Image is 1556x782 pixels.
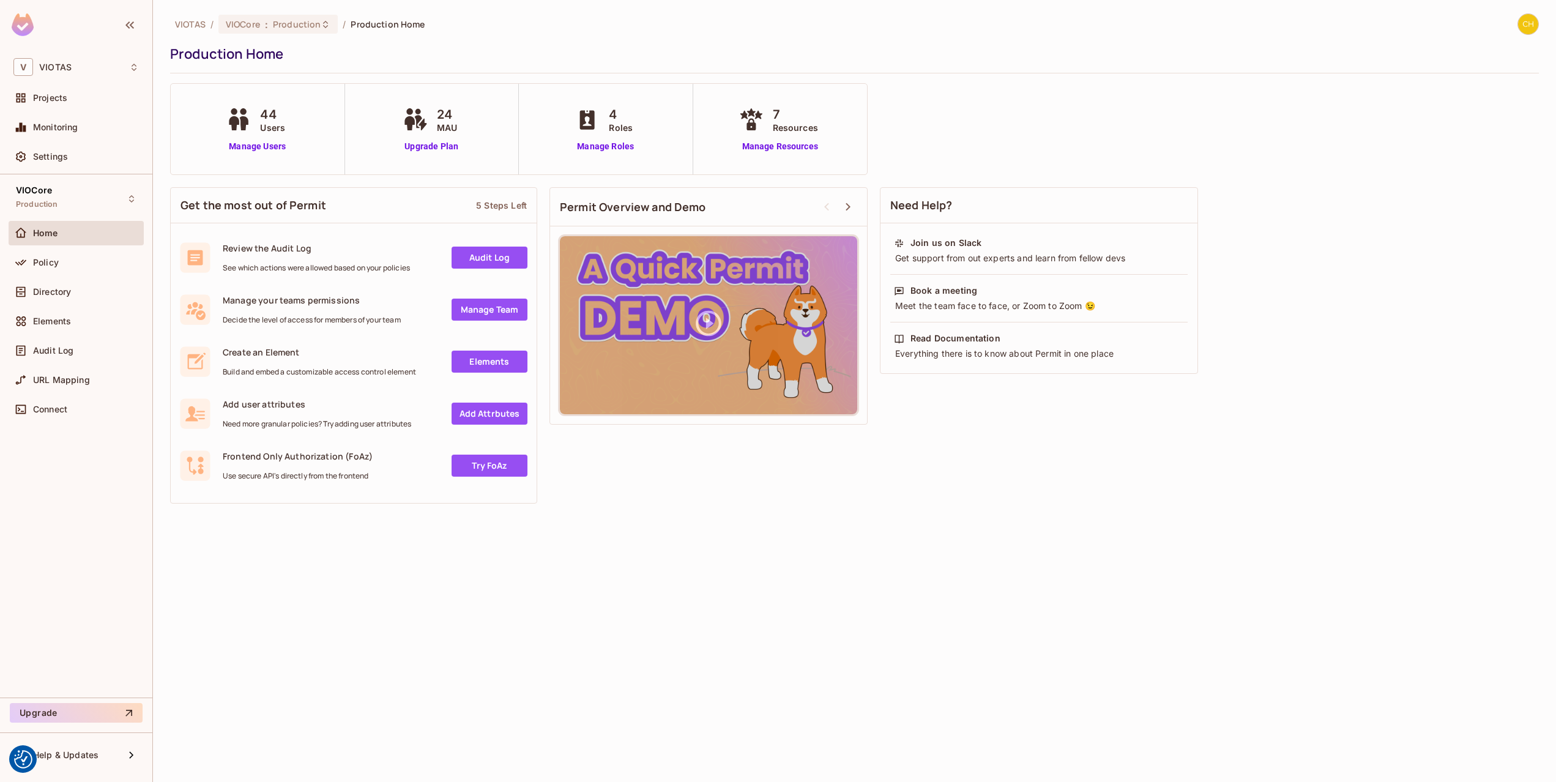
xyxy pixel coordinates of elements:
[890,198,953,213] span: Need Help?
[223,346,416,358] span: Create an Element
[894,300,1184,312] div: Meet the team face to face, or Zoom to Zoom 😉
[223,140,291,153] a: Manage Users
[609,121,633,134] span: Roles
[16,185,52,195] span: VIOCore
[33,287,71,297] span: Directory
[437,105,457,124] span: 24
[223,398,411,410] span: Add user attributes
[910,237,981,249] div: Join us on Slack
[223,263,410,273] span: See which actions were allowed based on your policies
[894,348,1184,360] div: Everything there is to know about Permit in one place
[452,351,527,373] a: Elements
[223,367,416,377] span: Build and embed a customizable access control element
[16,199,58,209] span: Production
[910,332,1000,344] div: Read Documentation
[452,455,527,477] a: Try FoAz
[175,18,206,30] span: the active workspace
[223,419,411,429] span: Need more granular policies? Try adding user attributes
[33,258,59,267] span: Policy
[223,294,401,306] span: Manage your teams permissions
[264,20,269,29] span: :
[223,471,373,481] span: Use secure API's directly from the frontend
[437,121,457,134] span: MAU
[560,199,706,215] span: Permit Overview and Demo
[910,285,977,297] div: Book a meeting
[33,93,67,103] span: Projects
[452,403,527,425] a: Add Attrbutes
[773,105,818,124] span: 7
[33,375,90,385] span: URL Mapping
[14,750,32,769] img: Revisit consent button
[33,122,78,132] span: Monitoring
[223,450,373,462] span: Frontend Only Authorization (FoAz)
[12,13,34,36] img: SReyMgAAAABJRU5ErkJggg==
[210,18,214,30] li: /
[609,105,633,124] span: 4
[894,252,1184,264] div: Get support from out experts and learn from fellow devs
[476,199,527,211] div: 5 Steps Left
[33,316,71,326] span: Elements
[33,152,68,162] span: Settings
[572,140,639,153] a: Manage Roles
[181,198,326,213] span: Get the most out of Permit
[400,140,463,153] a: Upgrade Plan
[1518,14,1538,34] img: christie.molloy@viotas.com
[33,228,58,238] span: Home
[10,703,143,723] button: Upgrade
[39,62,72,72] span: Workspace: VIOTAS
[33,346,73,356] span: Audit Log
[260,121,285,134] span: Users
[223,315,401,325] span: Decide the level of access for members of your team
[273,18,321,30] span: Production
[452,299,527,321] a: Manage Team
[226,18,260,30] span: VIOCore
[223,242,410,254] span: Review the Audit Log
[343,18,346,30] li: /
[33,404,67,414] span: Connect
[773,121,818,134] span: Resources
[452,247,527,269] a: Audit Log
[14,750,32,769] button: Consent Preferences
[33,750,99,760] span: Help & Updates
[170,45,1533,63] div: Production Home
[260,105,285,124] span: 44
[736,140,824,153] a: Manage Resources
[13,58,33,76] span: V
[351,18,425,30] span: Production Home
